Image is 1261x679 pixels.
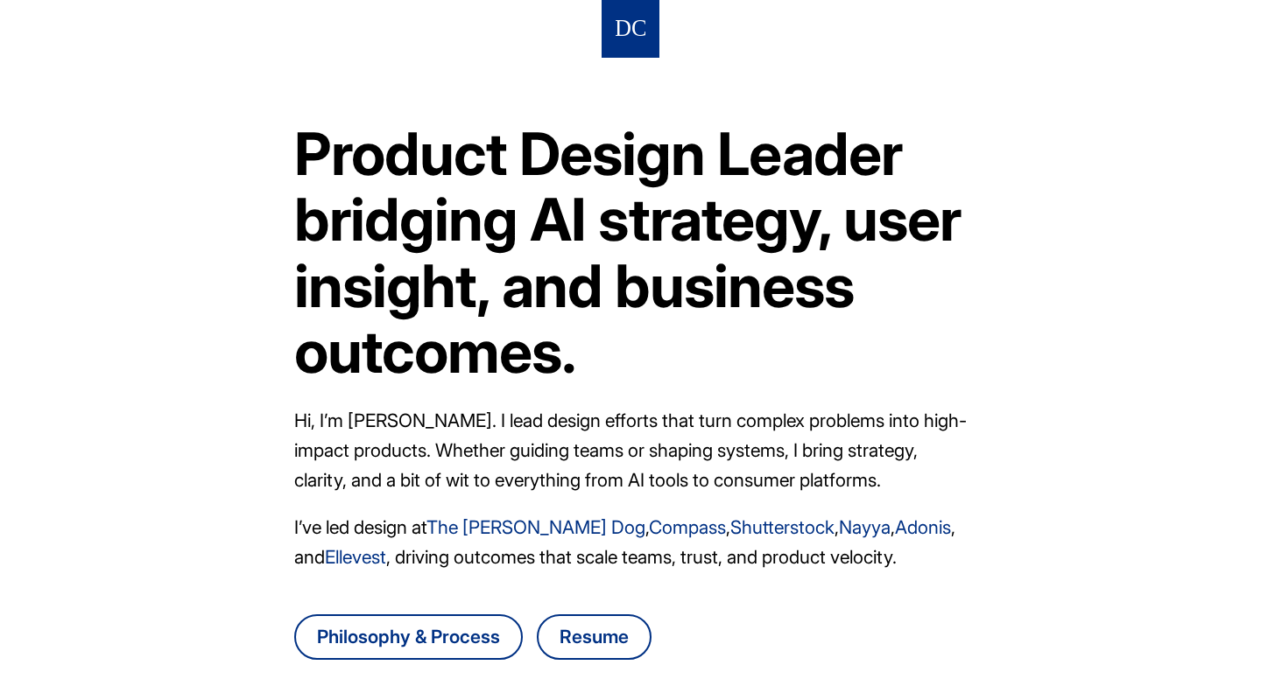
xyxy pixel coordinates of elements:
[294,614,523,660] a: Go to Danny Chang's design philosophy and process page
[537,614,652,660] a: Download Danny Chang's resume as a PDF file
[325,546,386,568] a: Ellevest
[294,406,967,495] p: Hi, I’m [PERSON_NAME]. I lead design efforts that turn complex problems into high-impact products...
[730,516,835,538] a: Shutterstock
[895,516,951,538] a: Adonis
[649,516,726,538] a: Compass
[839,516,891,538] a: Nayya
[616,13,645,45] img: Logo
[294,513,967,572] p: I’ve led design at , , , , , and , driving outcomes that scale teams, trust, and product velocity.
[294,121,967,385] h1: Product Design Leader bridging AI strategy, user insight, and business outcomes.
[426,516,645,538] a: The [PERSON_NAME] Dog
